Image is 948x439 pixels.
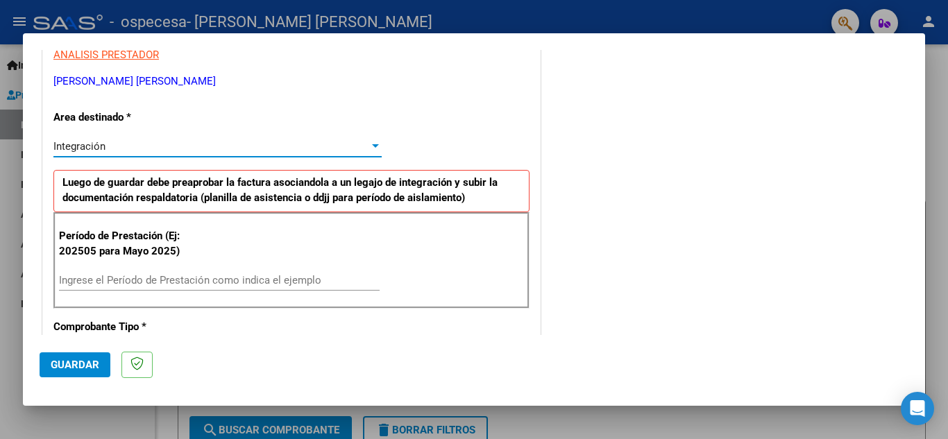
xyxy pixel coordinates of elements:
button: Guardar [40,352,110,377]
span: Guardar [51,359,99,371]
span: Integración [53,140,105,153]
p: Area destinado * [53,110,196,126]
p: Período de Prestación (Ej: 202505 para Mayo 2025) [59,228,198,259]
div: Open Intercom Messenger [901,392,934,425]
p: Comprobante Tipo * [53,319,196,335]
p: [PERSON_NAME] [PERSON_NAME] [53,74,530,89]
strong: Luego de guardar debe preaprobar la factura asociandola a un legajo de integración y subir la doc... [62,176,498,205]
span: ANALISIS PRESTADOR [53,49,159,61]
